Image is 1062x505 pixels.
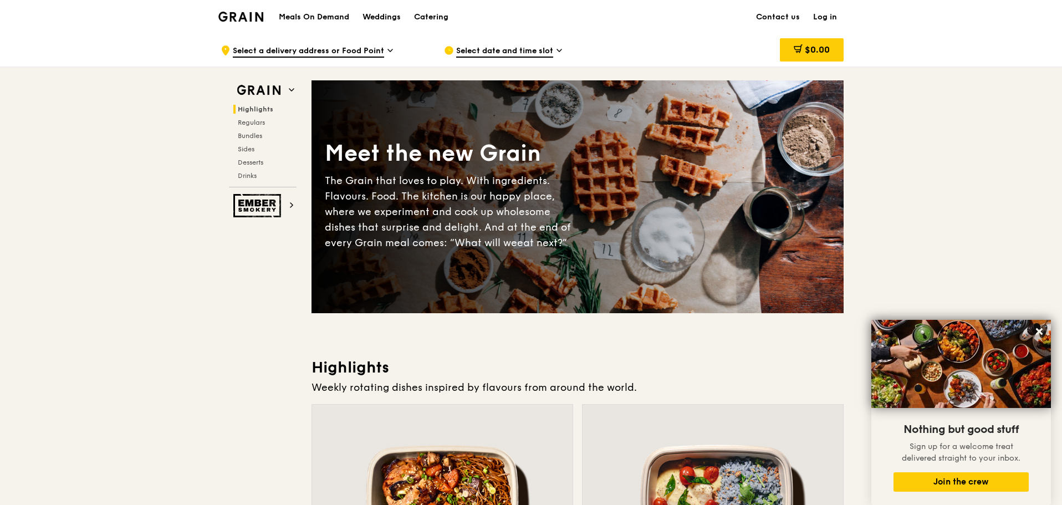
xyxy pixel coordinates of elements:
span: Bundles [238,132,262,140]
div: Catering [414,1,448,34]
span: eat next?” [517,237,567,249]
span: Drinks [238,172,257,180]
div: The Grain that loves to play. With ingredients. Flavours. Food. The kitchen is our happy place, w... [325,173,578,251]
h3: Highlights [312,358,844,378]
span: Select a delivery address or Food Point [233,45,384,58]
div: Meet the new Grain [325,139,578,169]
button: Close [1030,323,1048,340]
img: DSC07876-Edit02-Large.jpeg [871,320,1051,408]
a: Log in [806,1,844,34]
a: Catering [407,1,455,34]
img: Ember Smokery web logo [233,194,284,217]
span: Sides [238,145,254,153]
img: Grain [218,12,263,22]
button: Join the crew [893,472,1029,492]
span: Select date and time slot [456,45,553,58]
span: Regulars [238,119,265,126]
div: Weekly rotating dishes inspired by flavours from around the world. [312,380,844,395]
span: Highlights [238,105,273,113]
span: $0.00 [805,44,830,55]
img: Grain web logo [233,80,284,100]
a: Weddings [356,1,407,34]
div: Weddings [362,1,401,34]
span: Desserts [238,159,263,166]
h1: Meals On Demand [279,12,349,23]
span: Nothing but good stuff [903,423,1019,436]
a: Contact us [749,1,806,34]
span: Sign up for a welcome treat delivered straight to your inbox. [902,442,1020,463]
